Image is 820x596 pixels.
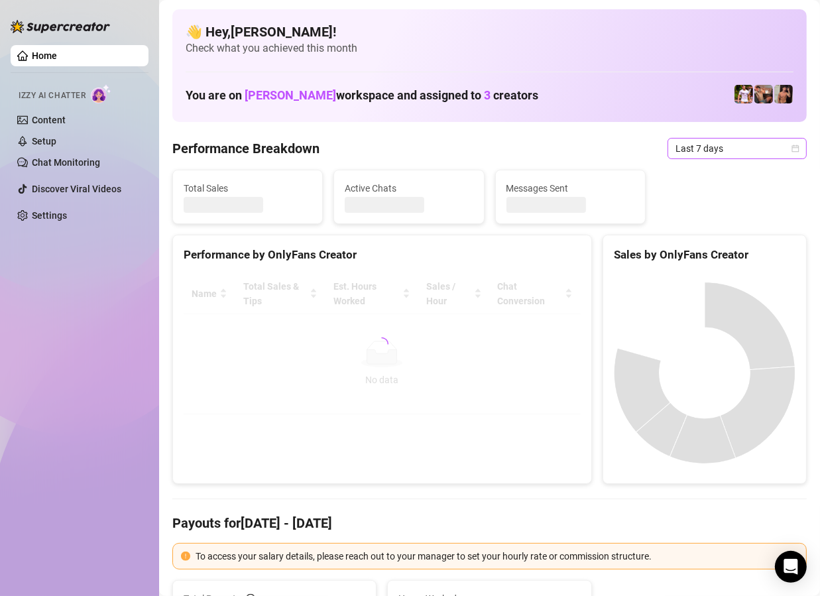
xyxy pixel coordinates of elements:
span: Izzy AI Chatter [19,89,86,102]
img: AI Chatter [91,84,111,103]
h4: Payouts for [DATE] - [DATE] [172,514,807,532]
img: logo-BBDzfeDw.svg [11,20,110,33]
span: loading [374,336,390,352]
img: Zach [774,85,793,103]
span: Active Chats [345,181,473,196]
span: Last 7 days [675,139,799,158]
h1: You are on workspace and assigned to creators [186,88,538,103]
img: Osvaldo [754,85,773,103]
img: Hector [734,85,753,103]
span: [PERSON_NAME] [245,88,336,102]
a: Setup [32,136,56,147]
span: calendar [791,145,799,152]
a: Content [32,115,66,125]
span: Total Sales [184,181,312,196]
div: Open Intercom Messenger [775,551,807,583]
a: Chat Monitoring [32,157,100,168]
a: Settings [32,210,67,221]
a: Discover Viral Videos [32,184,121,194]
span: Check what you achieved this month [186,41,793,56]
span: 3 [484,88,491,102]
span: Messages Sent [506,181,634,196]
h4: Performance Breakdown [172,139,320,158]
h4: 👋 Hey, [PERSON_NAME] ! [186,23,793,41]
span: exclamation-circle [181,552,190,561]
a: Home [32,50,57,61]
div: Performance by OnlyFans Creator [184,246,581,264]
div: Sales by OnlyFans Creator [614,246,795,264]
div: To access your salary details, please reach out to your manager to set your hourly rate or commis... [196,549,798,564]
